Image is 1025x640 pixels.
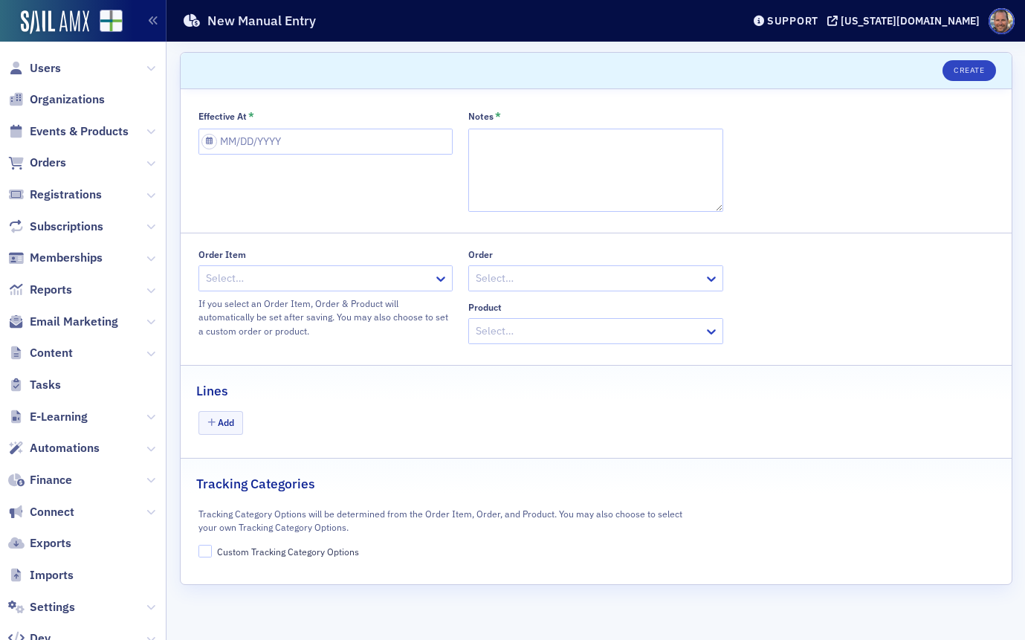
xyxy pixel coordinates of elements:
[8,599,75,615] a: Settings
[217,546,359,558] div: Custom Tracking Category Options
[468,249,493,260] div: Order
[198,249,246,260] div: Order Item
[198,545,212,558] input: Custom Tracking Category Options
[30,599,75,615] span: Settings
[8,250,103,266] a: Memberships
[8,409,88,425] a: E-Learning
[8,123,129,140] a: Events & Products
[30,314,118,330] span: Email Marketing
[30,250,103,266] span: Memberships
[8,187,102,203] a: Registrations
[8,377,61,393] a: Tasks
[30,504,74,520] span: Connect
[30,187,102,203] span: Registrations
[21,10,89,34] img: SailAMX
[100,10,123,33] img: SailAMX
[30,567,74,584] span: Imports
[8,219,103,235] a: Subscriptions
[942,60,995,81] button: Create
[989,8,1015,34] span: Profile
[767,14,818,28] div: Support
[8,472,72,488] a: Finance
[495,110,501,123] abbr: This field is required
[8,504,74,520] a: Connect
[198,129,453,155] input: MM/DD/YYYY
[198,297,453,337] div: If you select an Order Item, Order & Product will automatically be set after saving. You may also...
[8,155,66,171] a: Orders
[198,111,247,122] div: Effective At
[30,91,105,108] span: Organizations
[8,567,74,584] a: Imports
[8,440,100,456] a: Automations
[89,10,123,35] a: View Homepage
[30,282,72,298] span: Reports
[8,314,118,330] a: Email Marketing
[198,504,698,534] div: Tracking Category Options will be determined from the Order Item, Order, and Product. You may als...
[30,377,61,393] span: Tasks
[8,345,73,361] a: Content
[248,110,254,123] abbr: This field is required
[8,282,72,298] a: Reports
[198,411,243,434] button: Add
[207,12,316,30] h1: New Manual Entry
[827,16,985,26] button: [US_STATE][DOMAIN_NAME]
[468,302,502,313] div: Product
[841,14,980,28] div: [US_STATE][DOMAIN_NAME]
[30,409,88,425] span: E-Learning
[30,155,66,171] span: Orders
[196,381,228,401] h2: Lines
[30,440,100,456] span: Automations
[30,345,73,361] span: Content
[8,91,105,108] a: Organizations
[30,123,129,140] span: Events & Products
[30,535,71,552] span: Exports
[30,472,72,488] span: Finance
[468,111,494,122] div: Notes
[8,535,71,552] a: Exports
[196,474,315,494] h2: Tracking Categories
[8,60,61,77] a: Users
[30,60,61,77] span: Users
[30,219,103,235] span: Subscriptions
